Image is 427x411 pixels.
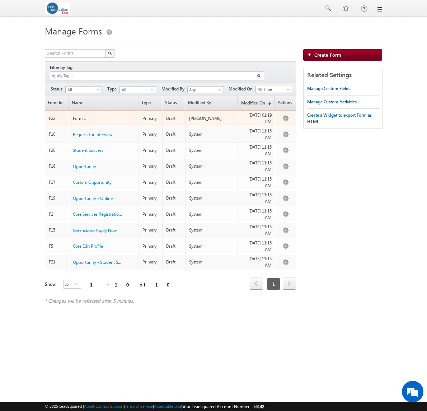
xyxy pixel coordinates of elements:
[307,109,379,128] a: Create a Widget to export Form as HTML
[166,211,182,218] div: Draft
[241,128,272,141] div: [DATE] 11:15 AM
[241,256,272,268] div: [DATE] 11:15 AM
[119,86,156,93] a: All
[73,147,103,154] a: Student Success
[161,86,187,92] span: Modified By
[166,259,182,265] div: Draft
[45,403,264,410] span: © 2025 LeadSquared | | | | |
[257,74,261,78] img: Search
[189,195,234,201] div: System
[95,404,124,408] a: Contact Support
[49,131,66,137] div: F10
[189,243,234,249] div: System
[241,192,272,205] div: [DATE] 11:15 AM
[45,25,102,37] span: Manage Forms
[73,116,86,121] span: Form 1
[49,115,66,122] div: F22
[229,86,255,92] span: Modified On
[73,164,96,169] span: Opportunity
[142,115,159,122] div: Primary
[90,280,174,289] div: 1 - 10 of 10
[142,147,159,154] div: Primary
[283,277,296,290] span: next
[166,179,182,186] div: Draft
[73,132,113,137] span: Request for Interview
[238,95,274,110] a: Modified On(sorted descending)
[307,82,350,95] a: Manage Custom Fields
[73,115,86,122] a: Form 1
[166,115,182,122] div: Draft
[307,85,350,92] div: Manage Custom Fields
[189,147,234,154] div: System
[182,404,264,409] span: Your Leadsquared Account Number is
[73,179,112,186] a: Custom Opportunity
[214,87,223,94] a: Show All Items
[66,87,100,93] span: All
[166,227,182,233] div: Draft
[189,259,234,265] div: System
[49,147,66,154] div: F20
[307,99,357,105] div: Manage Custom Activities
[142,179,159,186] div: Primary
[283,278,296,290] a: next
[189,211,234,218] div: System
[73,211,132,217] span: Core Services Registration Form
[154,404,181,408] a: Acceptable Use
[73,227,117,234] a: Greensboro Apply Now
[125,404,153,408] a: Terms of Service
[307,112,379,125] div: Create a Widget to export Form as HTML
[166,163,182,169] div: Draft
[241,112,272,125] div: [DATE] 01:19 PM
[142,211,159,218] div: Primary
[241,224,272,237] div: [DATE] 11:15 AM
[73,243,103,249] a: Core Edit Profile
[64,280,75,288] span: 25
[307,52,314,57] img: add_icon.png
[120,87,154,93] span: All
[189,131,234,137] div: System
[166,243,182,249] div: Draft
[73,148,103,153] span: Student Success
[139,95,162,110] span: Type
[45,95,69,110] a: Form Id
[73,259,123,266] a: Opportunity - Student Success
[255,86,292,93] a: All Time
[45,281,57,288] div: Show
[49,195,66,201] div: F19
[49,227,66,233] div: F15
[73,163,96,170] a: Opportunity
[49,243,66,249] div: F5
[166,131,182,137] div: Draft
[75,282,81,285] span: select
[45,298,296,304] div: * Changes will be reflected after 5 minutes.
[241,208,272,221] div: [DATE] 11:15 AM
[49,211,66,218] div: F2
[189,179,234,186] div: System
[45,2,70,14] img: Custom Logo
[98,221,130,231] em: Start Chat
[108,51,112,55] img: Search
[275,95,296,110] span: Actions
[118,4,135,21] div: Minimize live chat window
[186,95,237,110] a: Modified By
[49,163,66,169] div: F18
[241,176,272,189] div: [DATE] 11:15 AM
[73,131,113,138] a: Request for Interview
[241,160,272,173] div: [DATE] 11:15 AM
[73,211,123,218] a: Core Services Registration Form
[69,95,138,110] a: Name
[142,259,159,265] div: Primary
[73,260,131,265] span: Opportunity - Student Success
[189,227,234,233] div: System
[51,73,94,79] input: Apply Tag...
[314,52,341,58] span: Create Form
[65,86,102,93] a: All
[166,147,182,154] div: Draft
[142,131,159,137] div: Primary
[84,404,94,408] a: About
[241,240,272,253] div: [DATE] 11:15 AM
[163,95,185,110] span: Status
[142,243,159,249] div: Primary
